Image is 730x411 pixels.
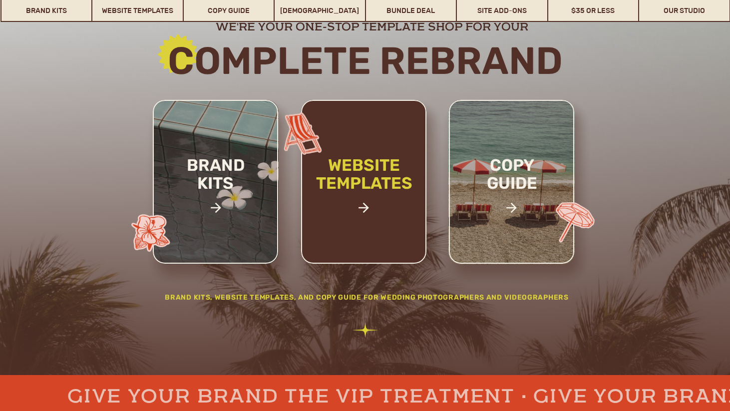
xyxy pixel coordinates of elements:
[143,292,591,307] h2: Brand Kits, website templates, and Copy Guide for wedding photographers and videographers
[144,19,599,32] h2: we're your one-stop template shop for your
[173,156,258,226] a: brand kits
[95,40,635,81] h2: Complete rebrand
[466,156,558,226] a: copy guide
[299,156,429,214] a: website templates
